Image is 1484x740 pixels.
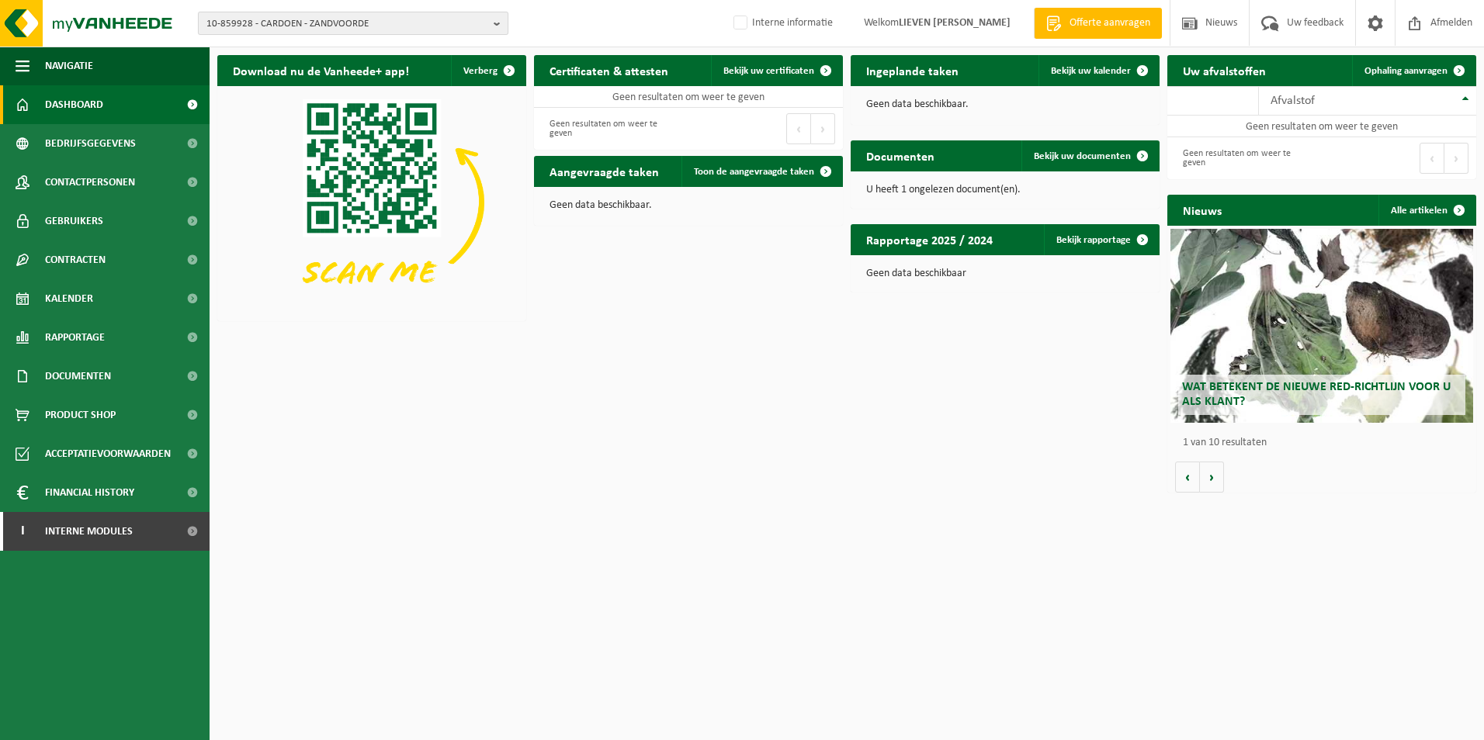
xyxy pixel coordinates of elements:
[1044,224,1158,255] a: Bekijk rapportage
[1038,55,1158,86] a: Bekijk uw kalender
[1182,381,1451,408] span: Wat betekent de nieuwe RED-richtlijn voor u als klant?
[811,113,835,144] button: Next
[1175,462,1200,493] button: Vorige
[463,66,498,76] span: Verberg
[1167,55,1281,85] h2: Uw afvalstoffen
[45,318,105,357] span: Rapportage
[851,224,1008,254] h2: Rapportage 2025 / 2024
[45,434,171,473] span: Acceptatievoorwaarden
[542,112,681,146] div: Geen resultaten om weer te geven
[1175,141,1314,175] div: Geen resultaten om weer te geven
[1352,55,1475,86] a: Ophaling aanvragen
[866,185,1144,195] p: U heeft 1 ongelezen document(en).
[534,86,843,108] td: Geen resultaten om weer te geven
[16,512,29,551] span: I
[1378,195,1475,226] a: Alle artikelen
[45,47,93,85] span: Navigatie
[217,86,526,318] img: Download de VHEPlus App
[45,357,111,396] span: Documenten
[1420,143,1444,174] button: Previous
[1034,8,1162,39] a: Offerte aanvragen
[45,240,106,279] span: Contracten
[534,55,684,85] h2: Certificaten & attesten
[723,66,814,76] span: Bekijk uw certificaten
[681,156,841,187] a: Toon de aangevraagde taken
[45,124,136,163] span: Bedrijfsgegevens
[534,156,674,186] h2: Aangevraagde taken
[851,55,974,85] h2: Ingeplande taken
[217,55,425,85] h2: Download nu de Vanheede+ app!
[1021,140,1158,171] a: Bekijk uw documenten
[711,55,841,86] a: Bekijk uw certificaten
[786,113,811,144] button: Previous
[1167,116,1476,137] td: Geen resultaten om weer te geven
[45,279,93,318] span: Kalender
[866,268,1144,279] p: Geen data beschikbaar
[45,512,133,551] span: Interne modules
[45,85,103,124] span: Dashboard
[1271,95,1315,107] span: Afvalstof
[206,12,487,36] span: 10-859928 - CARDOEN - ZANDVOORDE
[1167,195,1237,225] h2: Nieuws
[1034,151,1131,161] span: Bekijk uw documenten
[1066,16,1154,31] span: Offerte aanvragen
[694,167,814,177] span: Toon de aangevraagde taken
[851,140,950,171] h2: Documenten
[45,163,135,202] span: Contactpersonen
[1170,229,1473,423] a: Wat betekent de nieuwe RED-richtlijn voor u als klant?
[730,12,833,35] label: Interne informatie
[45,473,134,512] span: Financial History
[1183,437,1468,448] p: 1 van 10 resultaten
[1200,462,1224,493] button: Volgende
[899,17,1011,29] strong: LIEVEN [PERSON_NAME]
[451,55,525,86] button: Verberg
[550,200,827,211] p: Geen data beschikbaar.
[1444,143,1468,174] button: Next
[1364,66,1448,76] span: Ophaling aanvragen
[45,202,103,240] span: Gebruikers
[198,12,508,35] button: 10-859928 - CARDOEN - ZANDVOORDE
[45,396,116,434] span: Product Shop
[866,99,1144,110] p: Geen data beschikbaar.
[1051,66,1131,76] span: Bekijk uw kalender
